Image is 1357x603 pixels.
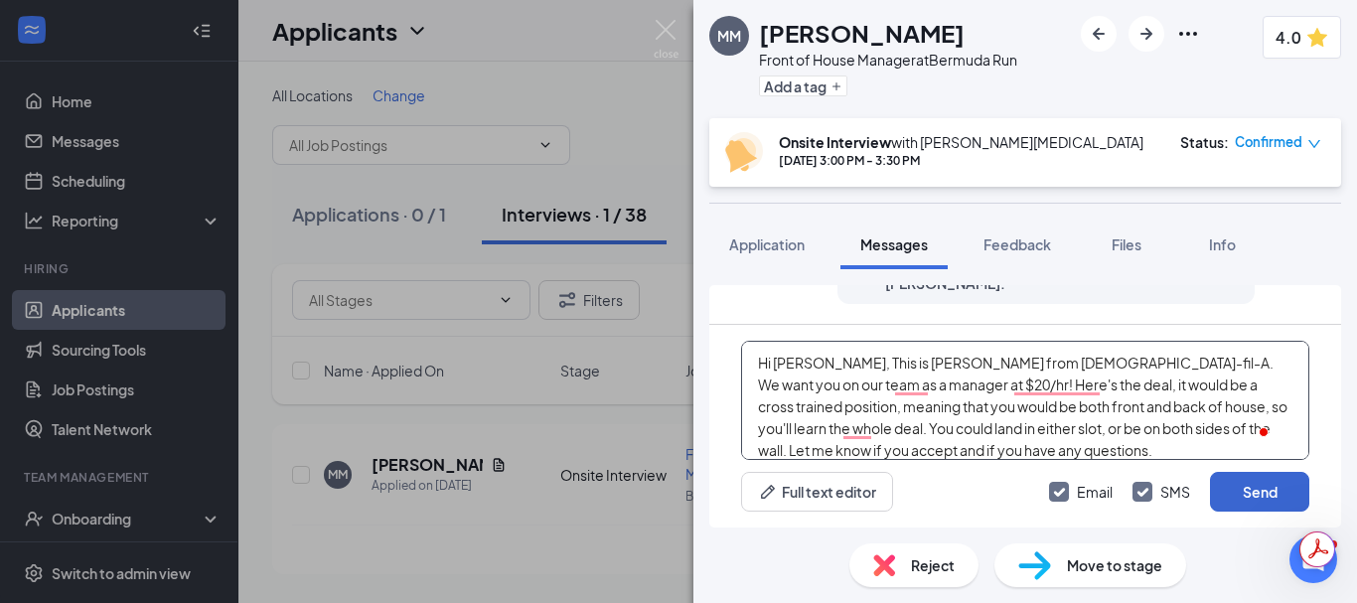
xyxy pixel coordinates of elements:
b: Onsite Interview [779,133,891,151]
button: Full text editorPen [741,472,893,512]
span: Reject [911,554,955,576]
button: PlusAdd a tag [759,75,847,96]
span: Confirmed [1235,132,1302,152]
span: 4.0 [1276,25,1301,50]
span: Feedback [983,235,1051,253]
div: MM [717,26,741,46]
svg: Ellipses [1176,22,1200,46]
button: ArrowLeftNew [1081,16,1117,52]
span: Info [1209,235,1236,253]
h1: [PERSON_NAME] [759,16,965,50]
div: Front of House Manager at Bermuda Run [759,50,1017,70]
svg: Plus [830,80,842,92]
button: ArrowRight [1129,16,1164,52]
span: Files [1112,235,1141,253]
svg: Pen [758,482,778,502]
textarea: To enrich screen reader interactions, please activate Accessibility in Grammarly extension settings [741,341,1309,460]
div: [DATE] 3:00 PM - 3:30 PM [779,152,1143,169]
span: Move to stage [1067,554,1162,576]
svg: ArrowRight [1134,22,1158,46]
div: Status : [1180,132,1229,152]
iframe: Intercom live chat [1289,535,1337,583]
span: down [1307,137,1321,151]
span: Messages [860,235,928,253]
button: Send [1210,472,1309,512]
div: with [PERSON_NAME][MEDICAL_DATA] [779,132,1143,152]
svg: ArrowLeftNew [1087,22,1111,46]
span: Application [729,235,805,253]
